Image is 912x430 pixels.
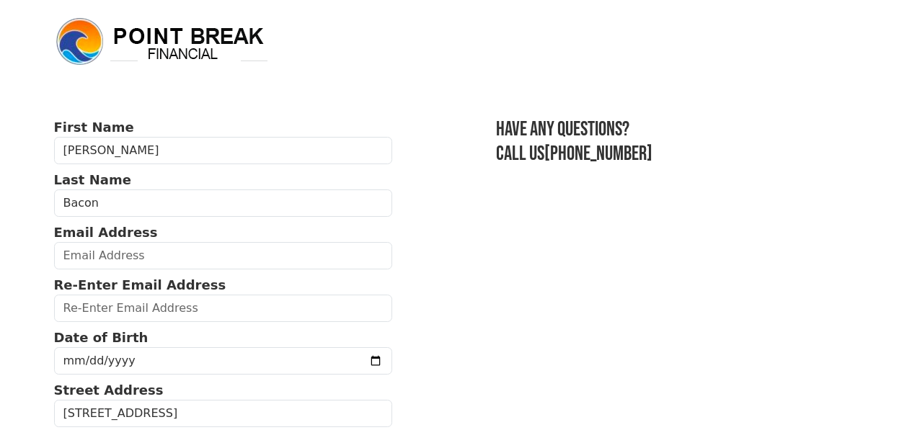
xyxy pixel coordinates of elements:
[54,225,158,240] strong: Email Address
[54,400,393,427] input: Street Address
[496,142,858,166] h3: Call us
[54,16,270,68] img: logo.png
[54,137,393,164] input: First Name
[54,172,131,187] strong: Last Name
[496,117,858,142] h3: Have any questions?
[54,189,393,217] input: Last Name
[54,382,164,398] strong: Street Address
[54,242,393,269] input: Email Address
[54,295,393,322] input: Re-Enter Email Address
[54,330,149,345] strong: Date of Birth
[54,120,134,135] strong: First Name
[54,277,226,292] strong: Re-Enter Email Address
[544,142,652,166] a: [PHONE_NUMBER]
